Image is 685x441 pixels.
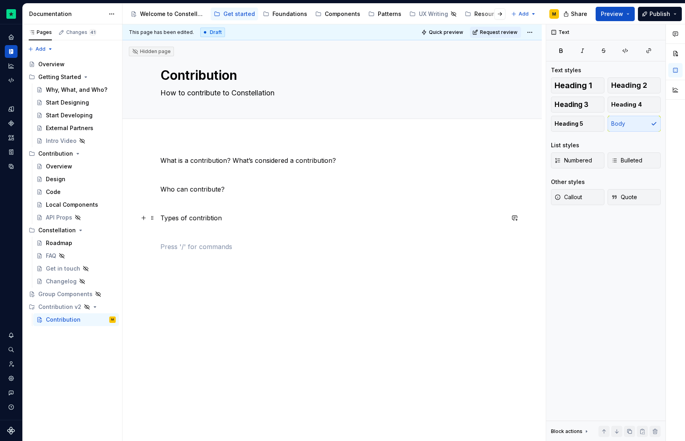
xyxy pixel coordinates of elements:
a: Resources [462,8,507,20]
a: Why, What, and Who? [33,83,119,96]
div: Page tree [127,6,507,22]
div: API Props [46,214,72,221]
div: Contribution v2 [26,301,119,313]
div: Block actions [551,426,590,437]
span: Heading 5 [555,120,583,128]
div: Get started [223,10,255,18]
a: Get in touch [33,262,119,275]
button: Heading 3 [551,97,604,113]
span: This page has been edited. [129,29,194,36]
a: Start Designing [33,96,119,109]
svg: Supernova Logo [7,427,15,435]
button: Publish [638,7,682,21]
p: Types of contribtion [160,213,504,223]
a: Components [5,117,18,130]
a: External Partners [33,122,119,134]
div: Analytics [5,59,18,72]
a: Design tokens [5,103,18,115]
a: Overview [26,58,119,71]
a: Design [33,173,119,186]
div: Start Developing [46,111,93,119]
div: Draft [200,28,225,37]
a: Patterns [365,8,405,20]
div: Getting Started [26,71,119,83]
div: Local Components [46,201,98,209]
button: Numbered [551,152,604,168]
a: Data sources [5,160,18,173]
span: Add [36,46,45,52]
a: ContributionM [33,313,119,326]
div: Welcome to Constellation [140,10,206,18]
button: Add [509,8,539,20]
div: Contact support [5,386,18,399]
div: Block actions [551,428,582,435]
button: Heading 1 [551,77,604,93]
a: Changelog [33,275,119,288]
span: 41 [89,29,97,36]
div: Get in touch [46,265,80,273]
span: Heading 3 [555,101,588,109]
div: Design [46,175,65,183]
div: Foundations [272,10,307,18]
a: Assets [5,131,18,144]
div: Contribution v2 [38,303,81,311]
div: Text styles [551,66,581,74]
a: UX Writing [406,8,460,20]
div: M [552,11,556,17]
div: Changelog [46,277,77,285]
div: Constellation [26,224,119,237]
a: Foundations [260,8,310,20]
div: Contribution [26,147,119,160]
div: Overview [46,162,72,170]
button: Quick preview [419,27,467,38]
span: Request review [480,29,517,36]
a: API Props [33,211,119,224]
span: Quick preview [429,29,463,36]
a: Get started [211,8,258,20]
span: Bulleted [611,156,642,164]
span: Publish [649,10,670,18]
div: Start Designing [46,99,89,107]
span: Share [571,10,587,18]
a: Code automation [5,74,18,87]
button: Search ⌘K [5,343,18,356]
a: Intro Video [33,134,119,147]
img: d602db7a-5e75-4dfe-a0a4-4b8163c7bad2.png [6,9,16,19]
span: Heading 2 [611,81,647,89]
div: Resources [474,10,504,18]
div: FAQ [46,252,56,260]
a: Settings [5,372,18,385]
button: Share [559,7,592,21]
span: Callout [555,193,582,201]
div: Patterns [378,10,401,18]
button: Quote [608,189,661,205]
a: Invite team [5,358,18,370]
a: Code [33,186,119,198]
div: Documentation [29,10,105,18]
div: Home [5,31,18,44]
div: Constellation [38,226,76,234]
div: Intro Video [46,137,77,145]
a: Roadmap [33,237,119,249]
p: Who can contribute? [160,184,504,194]
div: Code [46,188,61,196]
span: Heading 4 [611,101,642,109]
span: Preview [601,10,623,18]
a: Overview [33,160,119,173]
div: External Partners [46,124,93,132]
a: Components [312,8,363,20]
div: Contribution [46,316,81,324]
div: M [111,316,114,324]
textarea: How to contribute to Constellation [159,87,503,99]
button: Preview [596,7,635,21]
button: Heading 5 [551,116,604,132]
div: Roadmap [46,239,72,247]
div: Changes [66,29,97,36]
